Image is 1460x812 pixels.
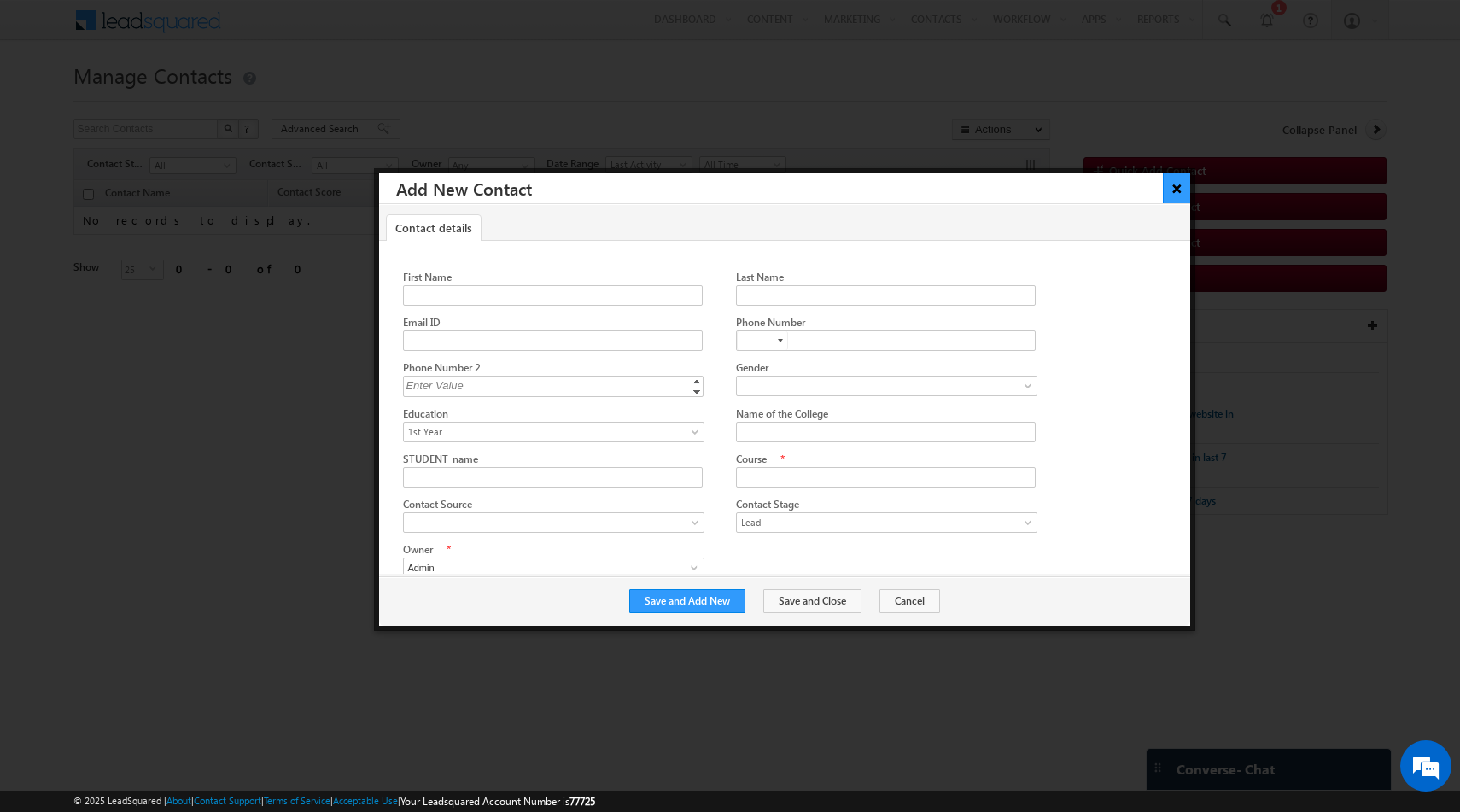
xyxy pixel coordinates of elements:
button: Save and Add New [629,589,745,613]
label: Course [736,453,767,465]
label: Phone Number [736,316,805,329]
span: Your Leadsquared Account Number is [400,795,595,808]
label: Owner [403,543,433,556]
textarea: Type your message and click 'Submit' [22,158,312,511]
span: 77725 [569,795,595,808]
span: 1st Year [404,424,694,440]
div: Enter Value [403,376,705,395]
label: Phone Number 2 [403,361,481,374]
img: d_60004797649_company_0_60004797649 [29,90,72,112]
button: Cancel [879,589,940,613]
input: Type to Search [403,558,704,578]
a: 1st Year [403,422,704,442]
label: Gender [736,361,768,374]
label: Education [403,407,448,420]
label: STUDENT_name [403,453,478,465]
a: Contact details [386,214,482,243]
a: Show All Items [681,559,703,576]
label: Contact Stage [736,498,799,511]
label: Last Name [736,271,784,283]
div: Minimize live chat window [280,9,321,50]
a: Lead [736,512,1037,533]
a: Contact Support [194,795,261,806]
em: Submit [250,526,310,549]
h3: Add New Contact [396,173,1190,203]
button: Save and Close [763,589,861,613]
label: Name of the College [736,407,828,420]
span: Lead [737,515,1027,530]
a: About [166,795,191,806]
div: Leave a message [89,90,287,112]
a: Acceptable Use [333,795,398,806]
label: First Name [403,271,452,283]
label: Contact Source [403,498,472,511]
a: Terms of Service [264,795,330,806]
label: Email ID [403,316,441,329]
button: × [1163,173,1191,203]
span: © 2025 LeadSquared | | | | | [73,793,595,809]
